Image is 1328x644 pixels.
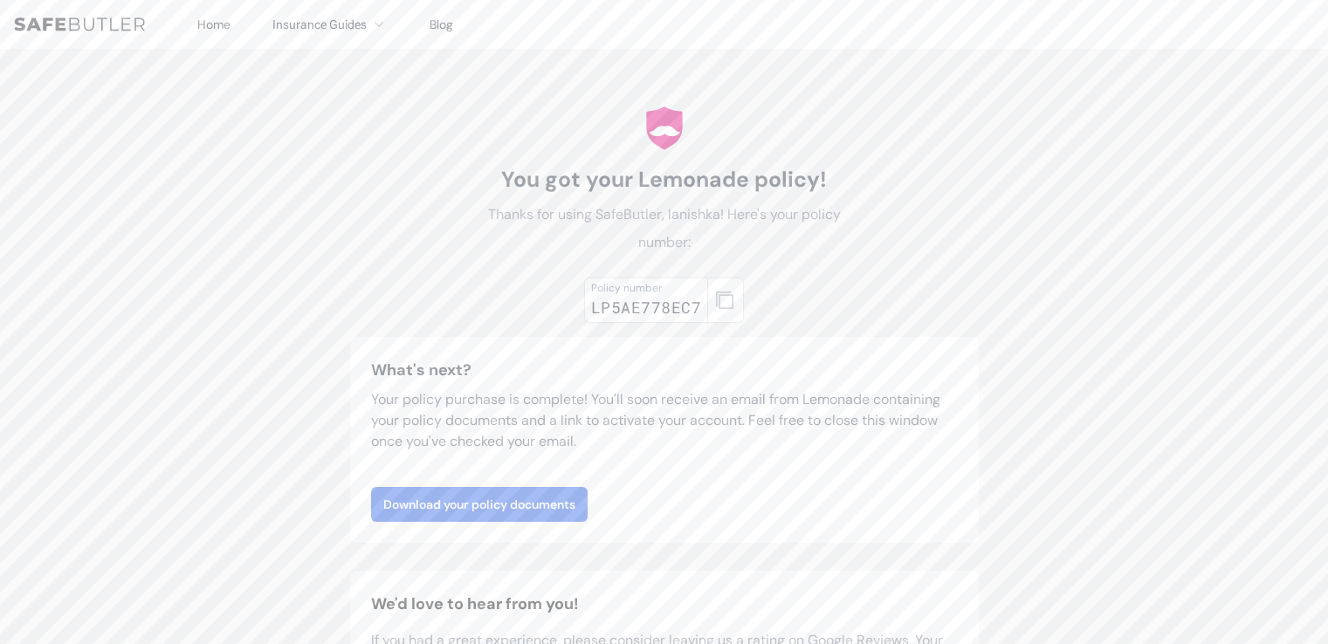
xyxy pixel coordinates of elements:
p: Your policy purchase is complete! You'll soon receive an email from Lemonade containing your poli... [371,389,958,452]
div: LP5AE778EC7 [591,295,701,319]
h2: We'd love to hear from you! [371,592,958,616]
a: Home [197,17,231,32]
h1: You got your Lemonade policy! [469,166,860,194]
button: Insurance Guides [272,14,388,35]
a: Download your policy documents [371,487,588,522]
div: Policy number [591,281,701,295]
h3: What's next? [371,358,958,382]
p: Thanks for using SafeButler, lanishka! Here's your policy number: [469,201,860,257]
a: Blog [430,17,453,32]
img: SafeButler Text Logo [14,17,145,31]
